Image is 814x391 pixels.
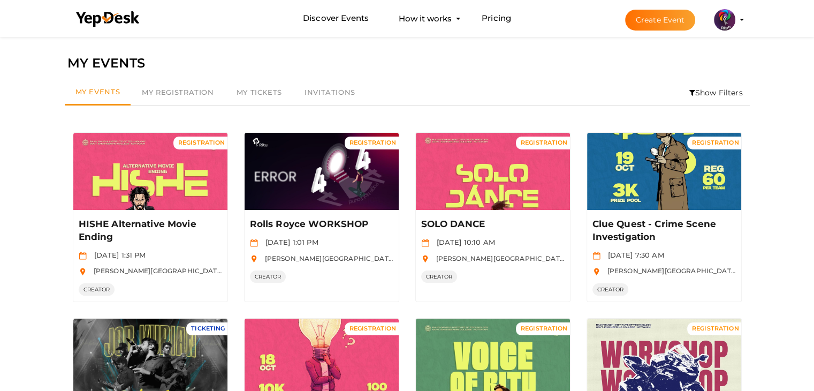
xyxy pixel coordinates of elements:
img: calendar.svg [421,239,429,247]
span: [DATE] 1:01 PM [260,238,318,246]
img: location.svg [421,255,429,263]
img: 5BK8ZL5P_small.png [714,9,735,31]
span: My Registration [142,88,214,96]
img: calendar.svg [250,239,258,247]
span: CREATOR [421,270,458,283]
img: calendar.svg [592,252,600,260]
p: Clue Quest - Crime Scene Investigation [592,218,733,244]
a: My Tickets [225,80,293,105]
span: [DATE] 10:10 AM [431,238,495,246]
span: [PERSON_NAME][GEOGRAPHIC_DATA], [GEOGRAPHIC_DATA], [GEOGRAPHIC_DATA], [GEOGRAPHIC_DATA], [GEOGRAP... [260,254,703,262]
a: Pricing [482,9,511,28]
span: [DATE] 1:31 PM [89,251,146,259]
img: location.svg [79,268,87,276]
button: Create Event [625,10,696,31]
a: My Events [65,80,131,106]
p: HISHE Alternative Movie Ending [79,218,219,244]
img: location.svg [250,255,258,263]
p: SOLO DANCE [421,218,562,231]
li: Show Filters [682,80,750,105]
a: My Registration [131,80,225,105]
div: MY EVENTS [67,53,747,73]
span: [DATE] 7:30 AM [603,251,664,259]
p: Rolls Royce WORKSHOP [250,218,391,231]
span: My Tickets [237,88,282,96]
span: [PERSON_NAME][GEOGRAPHIC_DATA], [GEOGRAPHIC_DATA], [GEOGRAPHIC_DATA], [GEOGRAPHIC_DATA], [GEOGRAP... [88,267,532,275]
span: CREATOR [79,283,115,296]
span: CREATOR [250,270,286,283]
a: Invitations [293,80,367,105]
img: location.svg [592,268,600,276]
button: How it works [395,9,455,28]
img: calendar.svg [79,252,87,260]
span: CREATOR [592,283,629,296]
span: My Events [75,87,120,96]
span: Invitations [305,88,355,96]
a: Discover Events [303,9,369,28]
